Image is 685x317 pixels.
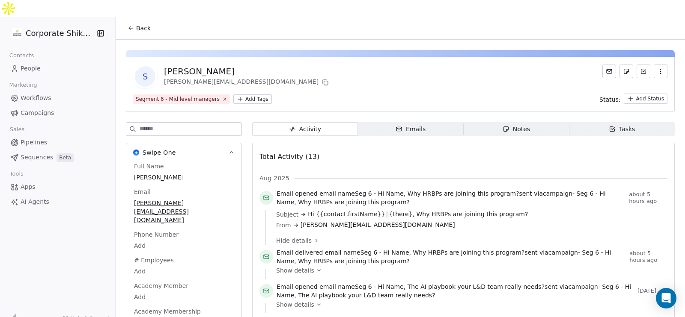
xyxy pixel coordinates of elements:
span: email name sent via campaign - [277,282,634,299]
a: Hide details [276,236,661,245]
div: Open Intercom Messenger [656,288,676,308]
span: Swipe One [143,148,176,157]
span: Subject [276,210,298,219]
span: Marketing [6,79,41,91]
div: Segment 6 - Mid level managers [136,95,220,103]
div: Emails [396,125,426,134]
span: Email delivered [277,249,323,256]
a: Pipelines [7,135,108,150]
a: People [7,62,108,76]
span: about 5 hours ago [629,191,667,205]
span: AI Agents [21,197,49,206]
span: Pipelines [21,138,47,147]
span: Hi {{contact.firstName}}||{there}, Why HRBPs are joining this program? [308,210,528,219]
img: CorporateShiksha.png [12,28,22,38]
span: # Employees [132,256,176,264]
a: SequencesBeta [7,150,108,164]
span: Contacts [6,49,38,62]
div: Notes [503,125,530,134]
span: Hide details [276,236,312,245]
span: [PERSON_NAME] [134,173,234,182]
span: S [135,66,155,87]
span: Sequences [21,153,53,162]
button: Add Tags [233,94,272,104]
span: [PERSON_NAME][EMAIL_ADDRESS][DOMAIN_NAME] [301,220,455,229]
span: Academy Member [132,282,190,290]
img: Swipe One [133,150,139,156]
button: Back [122,21,156,36]
span: From [276,221,291,229]
span: Phone Number [132,230,180,239]
span: Corporate Shiksha [26,28,94,39]
span: Apps [21,182,36,191]
span: email name sent via campaign - [277,248,626,265]
button: Corporate Shiksha [10,26,91,41]
span: Show details [276,266,314,275]
a: Show details [276,300,661,309]
span: Seg 6 - Hi Name, Why HRBPs are joining this program? [360,249,525,256]
span: Email [132,188,152,196]
span: Add [134,293,234,301]
span: Show details [276,300,314,309]
span: Aug 2025 [259,174,289,182]
span: Email opened [277,283,318,290]
span: Full Name [132,162,166,170]
span: Seg 6 - Hi Name, Why HRBPs are joining this program? [355,190,519,197]
button: Add Status [624,94,667,104]
span: Tools [6,167,27,180]
span: Total Activity (13) [259,153,319,161]
span: Campaigns [21,109,54,117]
span: Back [136,24,151,32]
span: Seg 6 - Hi Name, The AI playbook your L&D team really needs? [355,283,545,290]
span: email name sent via campaign - [277,189,625,206]
button: Swipe OneSwipe One [126,143,241,162]
span: People [21,64,41,73]
span: Add [134,267,234,276]
span: Beta [57,153,74,162]
span: Workflows [21,94,51,103]
span: Status: [599,95,620,104]
span: Sales [6,123,28,136]
a: Show details [276,266,661,275]
div: Tasks [609,125,635,134]
span: about 5 hours ago [629,250,667,264]
span: Add [134,241,234,250]
div: [PERSON_NAME][EMAIL_ADDRESS][DOMAIN_NAME] [164,77,331,88]
span: Academy Membership [132,307,203,316]
a: Campaigns [7,106,108,120]
span: [DATE] [637,288,667,294]
span: Email opened [277,190,318,197]
a: Workflows [7,91,108,105]
span: [PERSON_NAME][EMAIL_ADDRESS][DOMAIN_NAME] [134,199,234,224]
div: [PERSON_NAME] [164,65,331,77]
a: AI Agents [7,195,108,209]
a: Apps [7,180,108,194]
